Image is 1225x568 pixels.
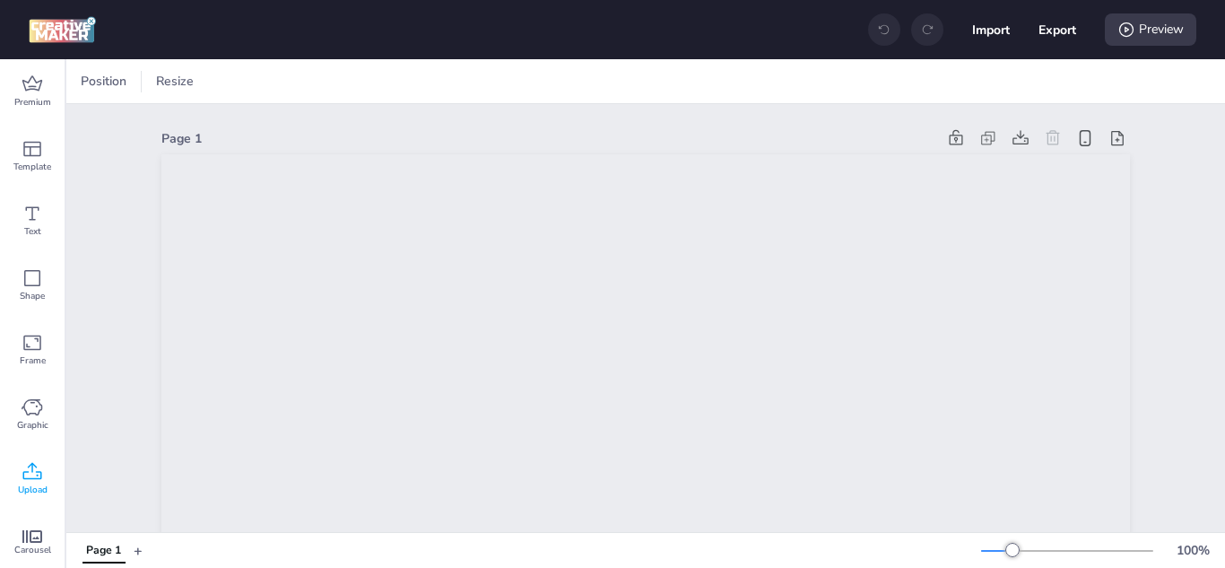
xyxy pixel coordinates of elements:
span: Template [13,160,51,174]
div: 100 % [1171,541,1214,560]
span: Resize [152,72,197,91]
span: Text [24,224,41,239]
div: Tabs [74,535,134,566]
span: Graphic [17,418,48,433]
span: Carousel [14,543,51,557]
span: Frame [20,354,46,368]
span: Shape [20,289,45,303]
div: Page 1 [161,129,936,148]
div: Page 1 [86,543,121,559]
img: logo Creative Maker [29,16,96,43]
button: + [134,535,143,566]
button: Export [1038,11,1076,48]
span: Upload [18,483,48,497]
span: Premium [14,95,51,109]
span: Position [77,72,130,91]
div: Preview [1105,13,1196,46]
button: Import [972,11,1010,48]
